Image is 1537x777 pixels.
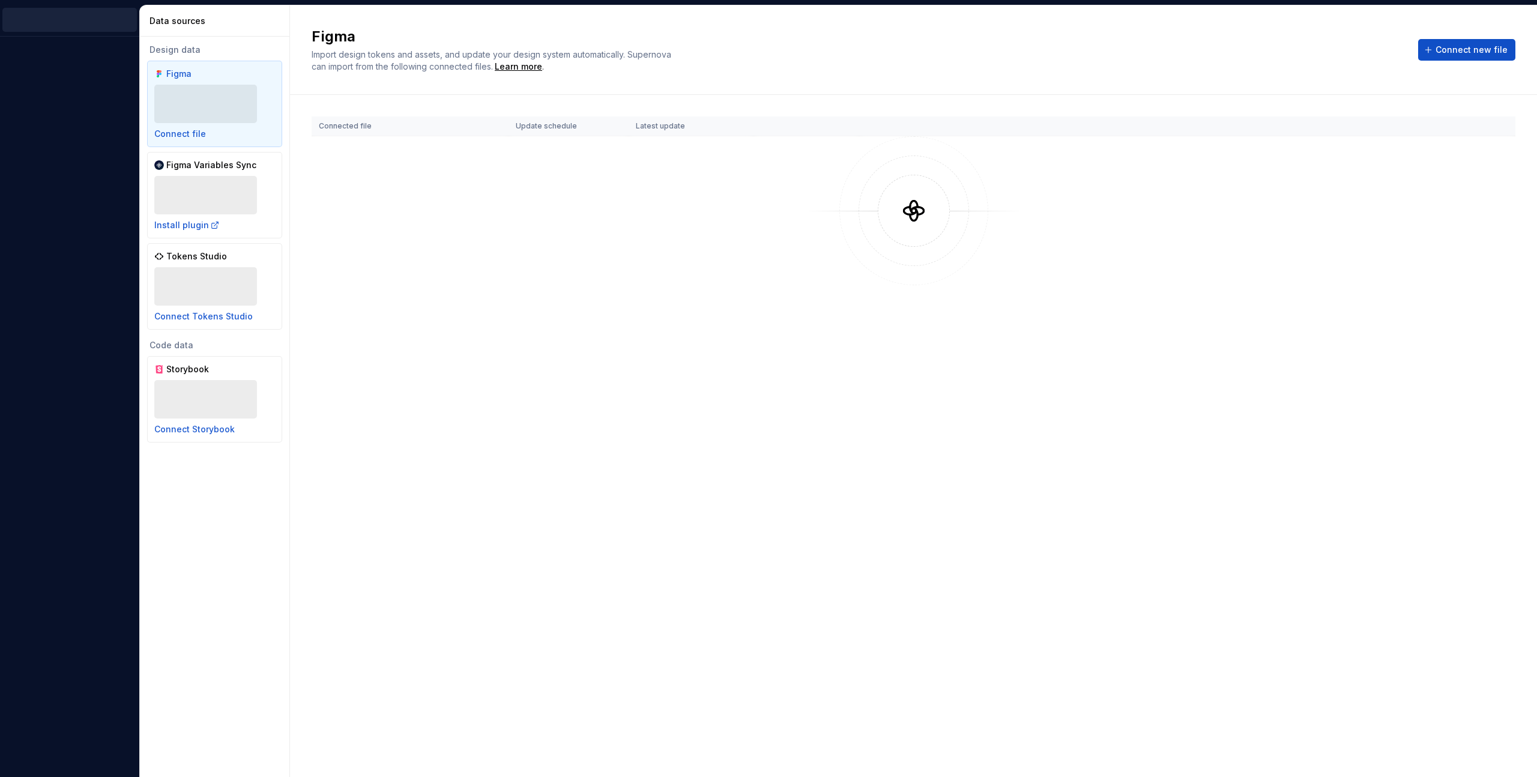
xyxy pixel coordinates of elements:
th: Latest update [629,116,753,136]
button: Connect file [154,128,206,140]
span: Import design tokens and assets, and update your design system automatically. Supernova can impor... [312,49,674,71]
th: Update schedule [509,116,629,136]
div: Storybook [166,363,224,375]
a: FigmaConnect file [147,61,282,147]
h2: Figma [312,27,1404,46]
div: Figma Variables Sync [166,159,256,171]
a: Learn more [495,61,542,73]
div: Code data [147,339,282,351]
a: Tokens StudioConnect Tokens Studio [147,243,282,330]
th: Connected file [312,116,509,136]
div: Data sources [149,15,285,27]
div: Figma [166,68,224,80]
a: Figma Variables SyncInstall plugin [147,152,282,238]
div: Tokens Studio [166,250,227,262]
button: Install plugin [154,219,220,231]
span: Connect new file [1436,44,1508,56]
a: StorybookConnect Storybook [147,356,282,443]
span: . [493,62,544,71]
div: Design data [147,44,282,56]
button: Connect Storybook [154,423,235,435]
button: Connect new file [1418,39,1515,61]
button: Connect Tokens Studio [154,310,253,322]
